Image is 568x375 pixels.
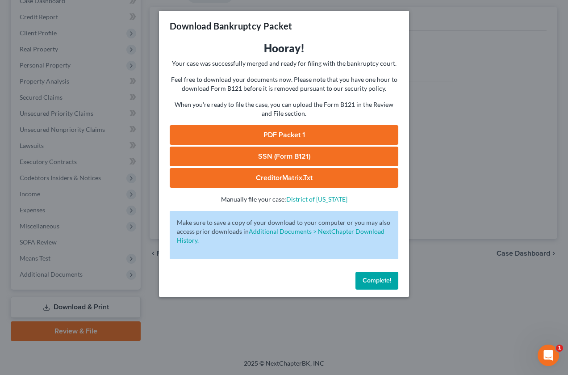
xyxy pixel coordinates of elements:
[170,168,398,188] a: CreditorMatrix.txt
[177,218,391,245] p: Make sure to save a copy of your download to your computer or you may also access prior downloads in
[170,20,292,32] h3: Download Bankruptcy Packet
[170,195,398,204] p: Manually file your case:
[170,147,398,166] a: SSN (Form B121)
[170,75,398,93] p: Feel free to download your documents now. Please note that you have one hour to download Form B12...
[363,277,391,284] span: Complete!
[538,345,559,366] iframe: Intercom live chat
[556,345,563,352] span: 1
[170,125,398,145] a: PDF Packet 1
[355,272,398,290] button: Complete!
[177,228,384,244] a: Additional Documents > NextChapter Download History.
[286,195,347,203] a: District of [US_STATE]
[170,59,398,68] p: Your case was successfully merged and ready for filing with the bankruptcy court.
[170,41,398,55] h3: Hooray!
[170,100,398,118] p: When you're ready to file the case, you can upload the Form B121 in the Review and File section.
